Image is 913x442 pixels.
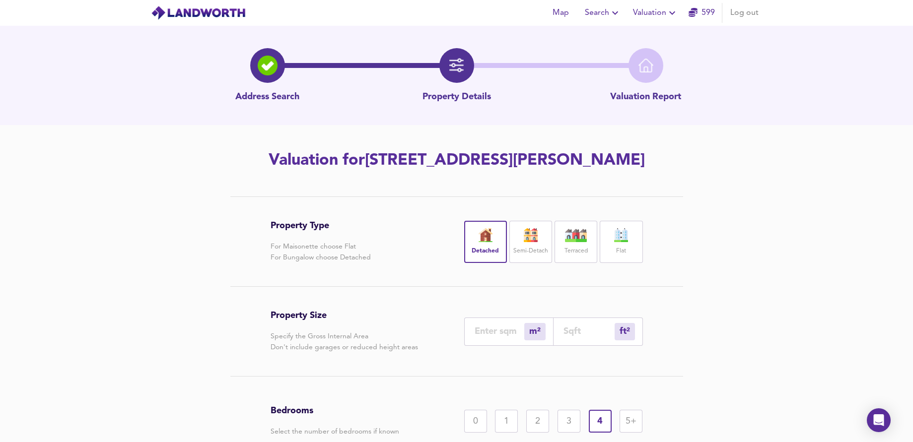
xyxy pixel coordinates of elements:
div: 2 [526,410,549,433]
p: Valuation Report [610,91,681,104]
span: Valuation [633,6,678,20]
p: Select the number of bedrooms if known [271,426,399,437]
label: Flat [616,245,626,257]
img: flat-icon [609,228,633,242]
button: Valuation [629,3,682,23]
button: 599 [686,3,718,23]
p: For Maisonette choose Flat For Bungalow choose Detached [271,241,371,263]
img: house-icon [473,228,498,242]
img: logo [151,5,246,20]
div: 1 [495,410,518,433]
span: Log out [730,6,759,20]
button: Search [581,3,625,23]
div: Open Intercom Messenger [867,408,891,432]
div: Terraced [555,221,597,263]
button: Map [545,3,577,23]
h2: Valuation for [STREET_ADDRESS][PERSON_NAME] [176,150,738,172]
p: Address Search [235,91,299,104]
input: Enter sqm [475,326,524,336]
div: Flat [600,221,642,263]
img: house-icon [518,228,543,242]
div: 0 [464,410,487,433]
div: Semi-Detach [509,221,552,263]
div: 5+ [620,410,642,433]
label: Detached [472,245,499,257]
div: m² [615,323,635,340]
div: Detached [464,221,507,263]
div: 3 [558,410,580,433]
div: m² [524,323,546,340]
span: Search [585,6,621,20]
h3: Property Type [271,220,371,231]
p: Specify the Gross Internal Area Don't include garages or reduced height areas [271,331,418,353]
img: filter-icon [449,58,464,73]
p: Property Details [422,91,491,104]
img: search-icon [258,56,278,75]
button: Log out [726,3,763,23]
h3: Bedrooms [271,405,399,416]
img: home-icon [638,58,653,73]
a: 599 [689,6,715,20]
img: house-icon [563,228,588,242]
input: Sqft [563,326,615,336]
label: Semi-Detach [513,245,548,257]
h3: Property Size [271,310,418,321]
div: 4 [589,410,612,433]
label: Terraced [564,245,588,257]
span: Map [549,6,573,20]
